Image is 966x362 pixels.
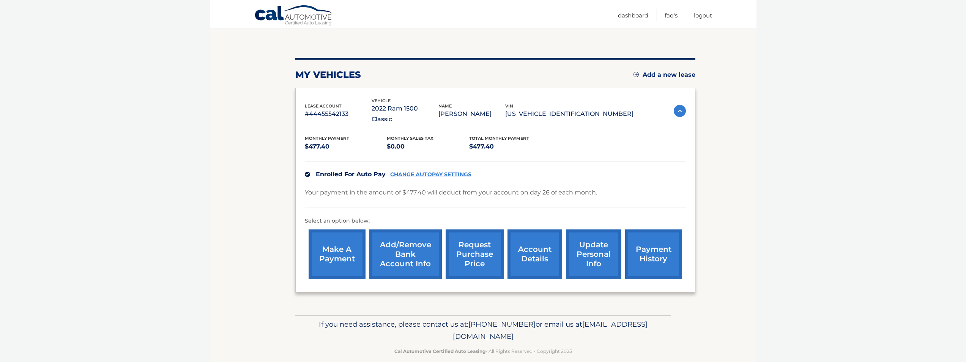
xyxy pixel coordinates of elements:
[295,69,361,81] h2: my vehicles
[254,5,334,27] a: Cal Automotive
[387,141,469,152] p: $0.00
[305,141,387,152] p: $477.40
[305,187,597,198] p: Your payment in the amount of $477.40 will deduct from your account on day 26 of each month.
[305,172,310,177] img: check.svg
[309,229,366,279] a: make a payment
[505,103,513,109] span: vin
[665,9,678,22] a: FAQ's
[566,229,621,279] a: update personal info
[618,9,648,22] a: Dashboard
[625,229,682,279] a: payment history
[300,347,666,355] p: - All Rights Reserved - Copyright 2025
[394,348,485,354] strong: Cal Automotive Certified Auto Leasing
[369,229,442,279] a: Add/Remove bank account info
[305,217,686,226] p: Select an option below:
[438,109,505,119] p: [PERSON_NAME]
[633,72,639,77] img: add.svg
[507,229,562,279] a: account details
[469,141,552,152] p: $477.40
[633,71,695,79] a: Add a new lease
[372,98,391,103] span: vehicle
[305,103,342,109] span: lease account
[387,136,433,141] span: Monthly sales Tax
[674,105,686,117] img: accordion-active.svg
[446,229,504,279] a: request purchase price
[505,109,633,119] p: [US_VEHICLE_IDENTIFICATION_NUMBER]
[469,136,529,141] span: Total Monthly Payment
[694,9,712,22] a: Logout
[305,109,372,119] p: #44455542133
[372,103,438,125] p: 2022 Ram 1500 Classic
[305,136,349,141] span: Monthly Payment
[438,103,452,109] span: name
[390,171,471,178] a: CHANGE AUTOPAY SETTINGS
[300,318,666,343] p: If you need assistance, please contact us at: or email us at
[468,320,536,329] span: [PHONE_NUMBER]
[316,171,386,178] span: Enrolled For Auto Pay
